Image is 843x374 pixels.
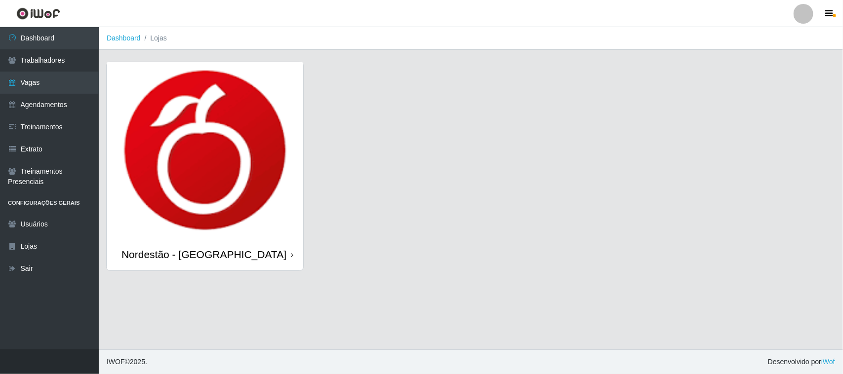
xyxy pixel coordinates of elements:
[107,358,125,366] span: IWOF
[107,62,303,238] img: cardImg
[107,34,141,42] a: Dashboard
[99,27,843,50] nav: breadcrumb
[141,33,167,43] li: Lojas
[768,357,835,367] span: Desenvolvido por
[107,357,147,367] span: © 2025 .
[121,248,286,261] div: Nordestão - [GEOGRAPHIC_DATA]
[16,7,60,20] img: CoreUI Logo
[107,62,303,270] a: Nordestão - [GEOGRAPHIC_DATA]
[821,358,835,366] a: iWof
